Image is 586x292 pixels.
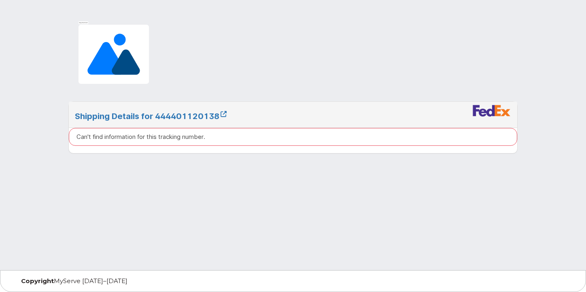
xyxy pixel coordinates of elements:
strong: Copyright [21,277,54,285]
div: MyServe [DATE]–[DATE] [15,278,200,284]
img: Image placeholder [75,21,153,87]
img: fedex-bc01427081be8802e1fb5a1adb1132915e58a0589d7a9405a0dcbe1127be6add.png [472,104,511,117]
p: Can't find information for this tracking number. [76,132,205,141]
a: Shipping Details for 444401120138 [75,111,227,121]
